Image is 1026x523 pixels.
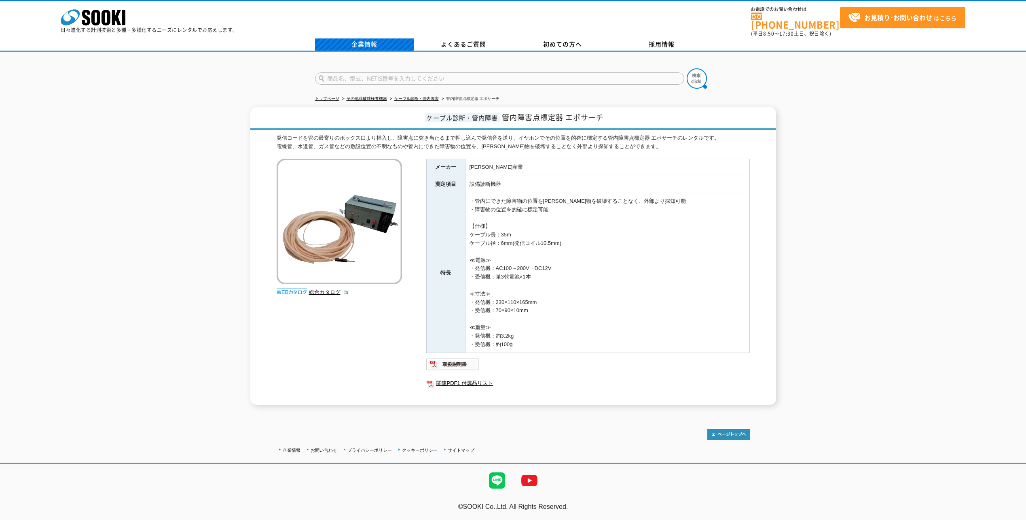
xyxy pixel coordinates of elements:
[751,7,840,12] span: お電話でのお問い合わせは
[502,112,604,123] span: 管内障害点標定器 エポサーチ
[277,159,402,284] img: 管内障害点標定器 エポサーチ
[426,159,465,176] th: メーカー
[315,96,339,101] a: トップページ
[309,289,349,295] a: 総合カタログ
[277,288,307,296] img: webカタログ
[426,193,465,353] th: 特長
[440,95,500,103] li: 管内障害点標定器 エポサーチ
[840,7,965,28] a: お見積り･お問い合わせはこちら
[763,30,774,37] span: 8:50
[543,40,582,49] span: 初めての方へ
[779,30,794,37] span: 17:30
[277,134,750,151] div: 発信コードを管の最寄りのボックス口より挿入し、障害点に突き当たるまで押し込んで発信音を送り、イヤホンでその位置を的確に標定する管内障害点標定器 エポサーチのレンタルです。 電線管、水道管、ガス管...
[347,448,392,453] a: プライバシーポリシー
[864,13,932,22] strong: お見積り･お問い合わせ
[513,38,612,51] a: 初めての方へ
[995,512,1026,519] a: テストMail
[426,364,479,370] a: 取扱説明書
[687,68,707,89] img: btn_search.png
[448,448,474,453] a: サイトマップ
[426,176,465,193] th: 測定項目
[465,159,749,176] td: [PERSON_NAME]産業
[426,358,479,371] img: 取扱説明書
[426,378,750,389] a: 関連PDF1 付属品リスト
[414,38,513,51] a: よくあるご質問
[751,13,840,29] a: [PHONE_NUMBER]
[315,38,414,51] a: 企業情報
[61,28,238,32] p: 日々進化する計測技術と多種・多様化するニーズにレンタルでお応えします。
[394,96,439,101] a: ケーブル診断・管内障害
[311,448,337,453] a: お問い合わせ
[612,38,711,51] a: 採用情報
[707,429,750,440] img: トップページへ
[751,30,831,37] span: (平日 ～ 土日、祝日除く)
[425,113,500,122] span: ケーブル診断・管内障害
[315,72,684,85] input: 商品名、型式、NETIS番号を入力してください
[465,193,749,353] td: ・管内にできた障害物の位置を[PERSON_NAME]物を破壊することなく、外部より探知可能 ・障害物の位置を的確に標定可能 【仕様】 ケーブル長：35m ケーブル径：6mm(発信コイル10.5...
[402,448,438,453] a: クッキーポリシー
[848,12,956,24] span: はこちら
[347,96,387,101] a: その他非破壊検査機器
[283,448,300,453] a: 企業情報
[465,176,749,193] td: 設備診断機器
[513,464,546,497] img: YouTube
[481,464,513,497] img: LINE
